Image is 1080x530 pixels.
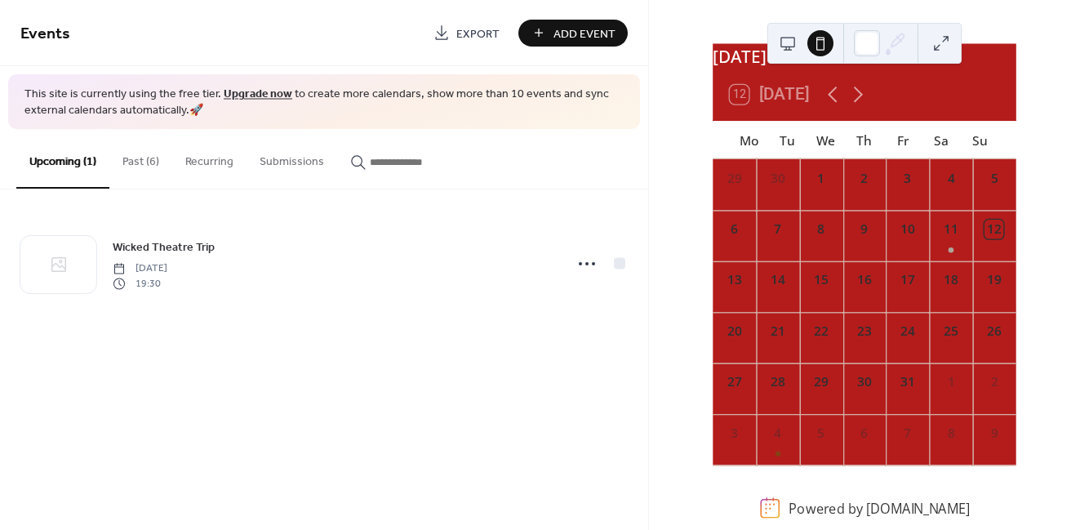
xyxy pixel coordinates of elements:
span: Add Event [553,25,616,42]
div: Powered by [789,499,970,517]
div: 13 [725,271,744,290]
div: 9 [855,220,873,238]
div: 10 [898,220,917,238]
div: Tu [768,121,807,159]
a: Export [421,20,512,47]
button: Recurring [172,129,247,187]
div: 27 [725,372,744,391]
a: Upgrade now [224,83,292,105]
div: 20 [725,322,744,341]
div: Sa [922,121,961,159]
div: 29 [725,169,744,188]
span: [DATE] [113,261,167,276]
div: 4 [941,169,960,188]
a: Wicked Theatre Trip [113,238,215,256]
div: 24 [898,322,917,341]
div: 1 [941,372,960,391]
div: 30 [768,169,787,188]
span: Events [20,18,70,50]
button: Upcoming (1) [16,129,109,189]
a: [DOMAIN_NAME] [866,499,970,517]
div: 22 [811,322,830,341]
div: 2 [855,169,873,188]
span: Export [456,25,500,42]
div: 15 [811,271,830,290]
div: 28 [768,372,787,391]
div: We [807,121,845,159]
div: 7 [768,220,787,238]
button: Add Event [518,20,628,47]
div: 17 [898,271,917,290]
button: Past (6) [109,129,172,187]
div: 29 [811,372,830,391]
div: 3 [725,424,744,443]
div: 16 [855,271,873,290]
div: 23 [855,322,873,341]
div: 8 [811,220,830,238]
div: Mo [730,121,768,159]
div: 14 [768,271,787,290]
div: 7 [898,424,917,443]
div: Su [961,121,999,159]
div: 2 [984,372,1003,391]
span: 19:30 [113,276,167,291]
div: 6 [725,220,744,238]
div: 4 [768,424,787,443]
div: 1 [811,169,830,188]
span: This site is currently using the free tier. to create more calendars, show more than 10 events an... [24,87,624,118]
div: 5 [811,424,830,443]
div: 11 [941,220,960,238]
div: 25 [941,322,960,341]
div: 26 [984,322,1003,341]
div: 3 [898,169,917,188]
span: Wicked Theatre Trip [113,239,215,256]
div: 31 [898,372,917,391]
div: [DATE] [713,43,1016,69]
button: Submissions [247,129,337,187]
div: 18 [941,271,960,290]
div: 30 [855,372,873,391]
div: Th [845,121,883,159]
div: 8 [941,424,960,443]
div: 21 [768,322,787,341]
div: 12 [984,220,1003,238]
div: 19 [984,271,1003,290]
div: 5 [984,169,1003,188]
div: Fr [883,121,922,159]
div: 9 [984,424,1003,443]
div: 6 [855,424,873,443]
